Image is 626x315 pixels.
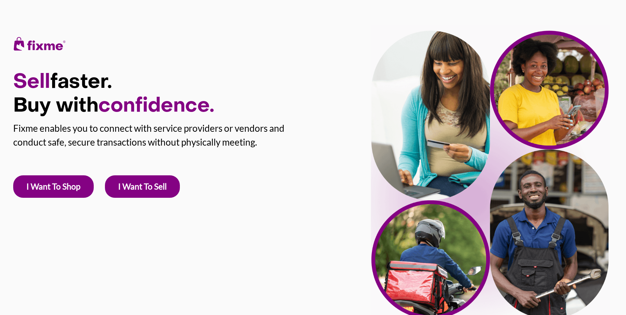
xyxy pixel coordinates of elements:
[98,97,214,116] span: confidence.
[105,175,180,198] a: I Want To Sell
[13,73,50,92] span: Sell
[13,121,348,149] p: Fixme enables you to connect with service providers or vendors and conduct safe, secure transacti...
[13,36,66,51] img: fixme-logo.png
[13,175,94,198] a: I Want To Shop
[13,71,348,119] h1: faster. Buy with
